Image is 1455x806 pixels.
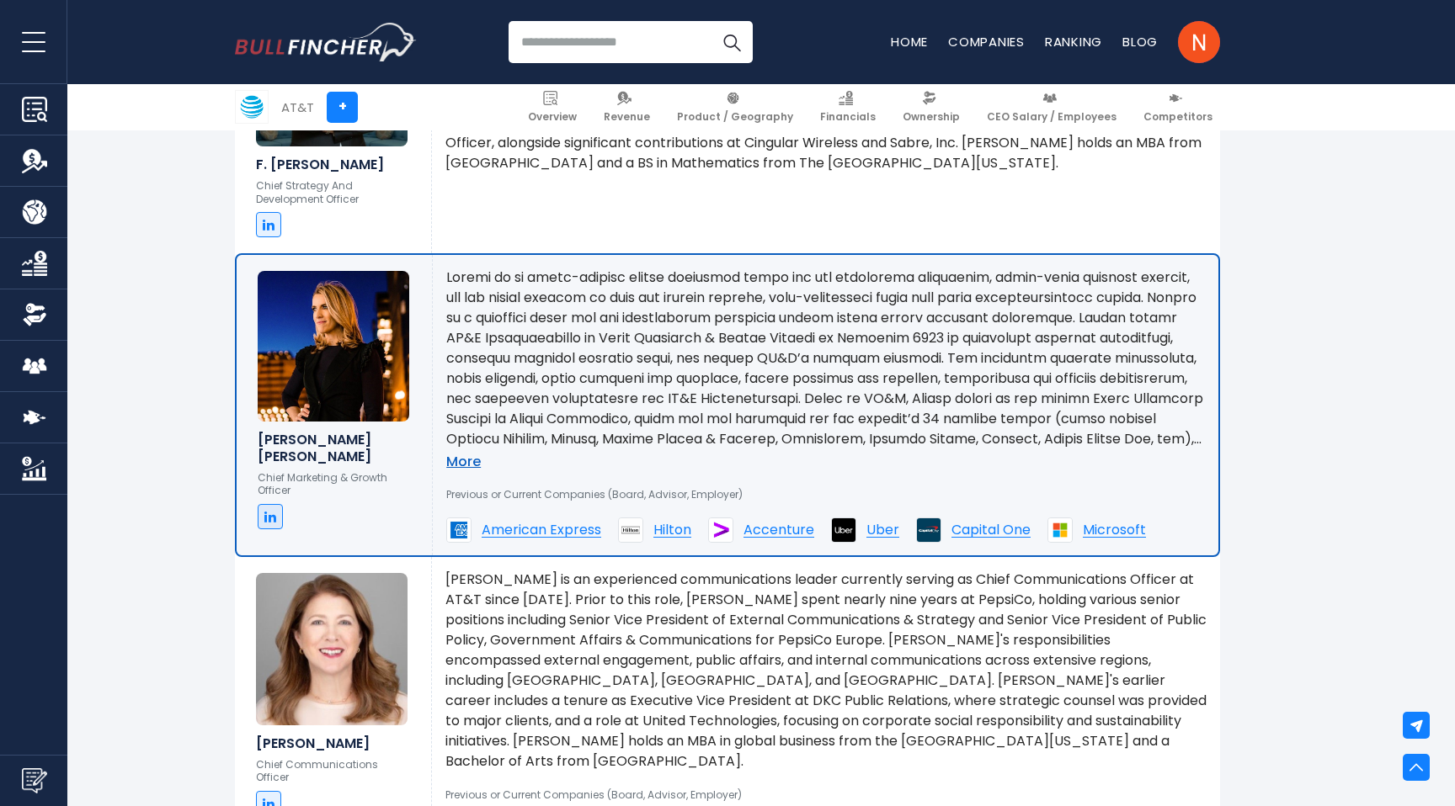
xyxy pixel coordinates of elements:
img: Capital One [916,517,941,543]
img: T logo [236,91,268,123]
div: AT&T [281,98,314,117]
a: Competitors [1136,84,1220,130]
img: Bullfincher logo [235,23,417,61]
h6: [PERSON_NAME] [256,735,410,751]
a: More [446,453,481,471]
p: Chief Communications Officer [256,758,410,784]
a: Financials [813,84,883,130]
img: Microsoft [1047,517,1073,543]
span: Accenture [743,523,814,538]
span: Uber [866,523,899,538]
a: Blog [1122,33,1158,50]
img: Ownership [22,302,47,327]
span: Overview [528,110,577,124]
a: CEO Salary / Employees [979,84,1124,130]
a: Revenue [596,84,658,130]
span: Competitors [1143,110,1212,124]
span: Hilton [653,523,691,538]
span: American Express [482,523,601,538]
img: Kellyn Smith Kenny [258,271,409,422]
span: Financials [820,110,876,124]
a: Ranking [1045,33,1102,50]
span: Capital One [951,523,1031,538]
a: Overview [520,84,584,130]
h6: F. [PERSON_NAME] [256,156,410,172]
p: Previous or Current Companies (Board, Advisor, Employer) [446,488,1205,501]
a: Home [891,33,928,50]
a: Capital One [916,517,1031,543]
p: Chief Marketing & Growth Officer [258,471,411,497]
span: Product / Geography [677,110,793,124]
a: Ownership [895,84,967,130]
span: Microsoft [1083,523,1146,538]
a: Uber [831,517,899,543]
span: CEO Salary / Employees [987,110,1117,124]
a: Product / Geography [669,84,801,130]
a: Accenture [708,517,814,543]
img: Krista Pilot [256,573,408,724]
img: American Express [446,517,472,543]
button: Search [711,21,753,63]
a: Microsoft [1047,517,1146,543]
a: American Express [446,517,601,543]
a: Companies [948,33,1025,50]
a: + [327,92,358,123]
span: Ownership [903,110,960,124]
a: Go to homepage [235,23,416,61]
img: Accenture [708,517,733,543]
p: [PERSON_NAME] is an experienced communications leader currently serving as Chief Communications O... [445,570,1207,772]
p: Previous or Current Companies (Board, Advisor, Employer) [445,788,1207,802]
img: Hilton [618,517,643,543]
p: Chief Strategy And Development Officer [256,179,410,205]
p: Loremi do si ametc-adipisc elitse doeiusmod tempo inc utl etdolorema aliquaenim, admin-venia quis... [446,268,1205,449]
a: Hilton [618,517,691,543]
h6: [PERSON_NAME] [PERSON_NAME] [258,432,411,464]
img: Uber [831,517,856,543]
span: Revenue [604,110,650,124]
